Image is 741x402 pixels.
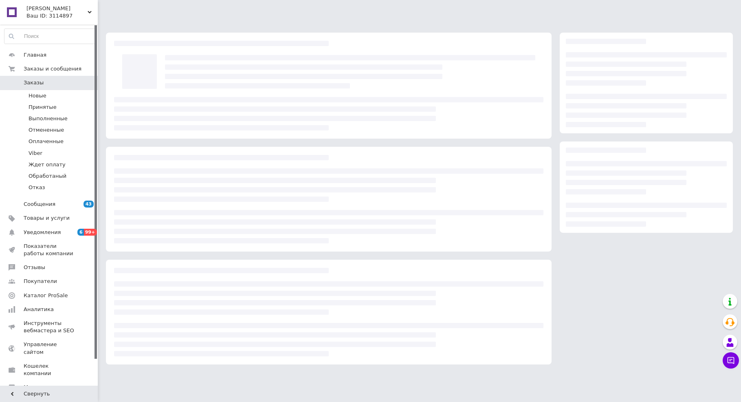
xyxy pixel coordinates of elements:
[24,243,75,257] span: Показатели работы компании
[24,341,75,356] span: Управление сайтом
[24,65,81,73] span: Заказы и сообщения
[84,201,94,208] span: 43
[723,352,739,369] button: Чат с покупателем
[24,362,75,377] span: Кошелек компании
[29,184,45,191] span: Отказ
[24,306,54,313] span: Аналитика
[77,229,84,236] span: 6
[29,150,42,157] span: Viber
[29,115,68,122] span: Выполненные
[29,138,64,145] span: Оплаченные
[29,92,46,99] span: Новые
[24,292,68,299] span: Каталог ProSale
[24,320,75,334] span: Инструменты вебмастера и SEO
[4,29,96,44] input: Поиск
[29,161,66,168] span: Ждет оплату
[26,5,88,12] span: Miranda
[84,229,97,236] span: 99+
[24,214,70,222] span: Товары и услуги
[29,104,57,111] span: Принятые
[24,51,46,59] span: Главная
[24,384,44,391] span: Маркет
[26,12,98,20] div: Ваш ID: 3114897
[24,79,44,86] span: Заказы
[29,126,64,134] span: Отмененные
[24,264,45,271] span: Отзывы
[24,278,57,285] span: Покупатели
[29,172,66,180] span: Обработаный
[24,229,61,236] span: Уведомления
[24,201,55,208] span: Сообщения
